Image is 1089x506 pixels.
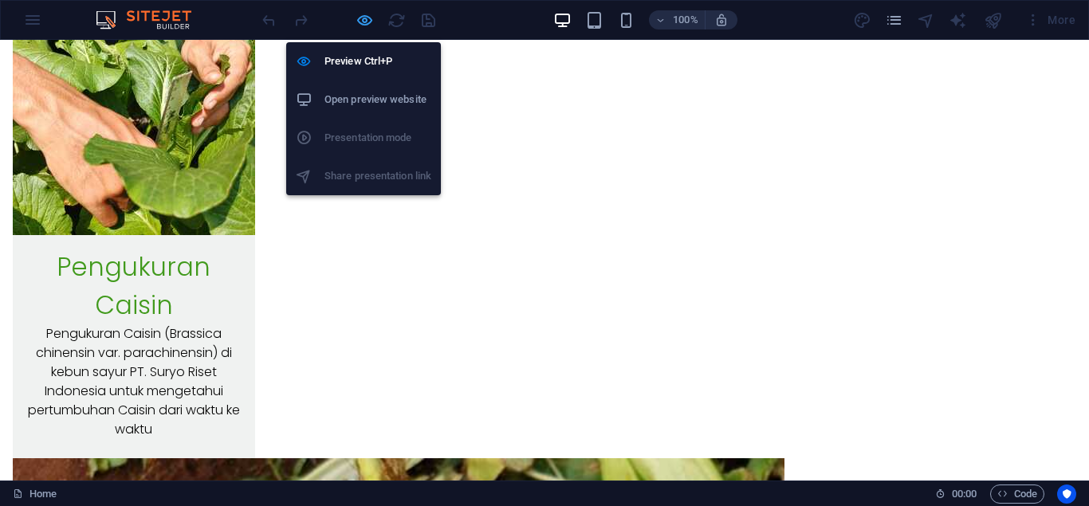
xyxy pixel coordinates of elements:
h6: 100% [673,10,698,29]
h6: Preview Ctrl+P [324,52,431,71]
button: Code [990,484,1044,504]
button: 100% [649,10,706,29]
button: pages [885,10,904,29]
h6: Session time [935,484,977,504]
span: : [963,488,965,500]
span: Code [997,484,1037,504]
i: On resize automatically adjust zoom level to fit chosen device. [714,13,729,27]
span: Pengukuran Caisin (Brassica chinensin var. parachinensin) di kebun sayur PT. Suryo Riset Indonesi... [28,284,240,398]
img: Editor Logo [92,10,211,29]
span: 00 00 [952,484,977,504]
button: Usercentrics [1057,484,1076,504]
i: Pages (Ctrl+Alt+S) [885,11,903,29]
h6: Open preview website [324,90,431,109]
span: Pengukuran Caisin [57,209,210,283]
a: Click to cancel selection. Double-click to open Pages [13,484,57,504]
